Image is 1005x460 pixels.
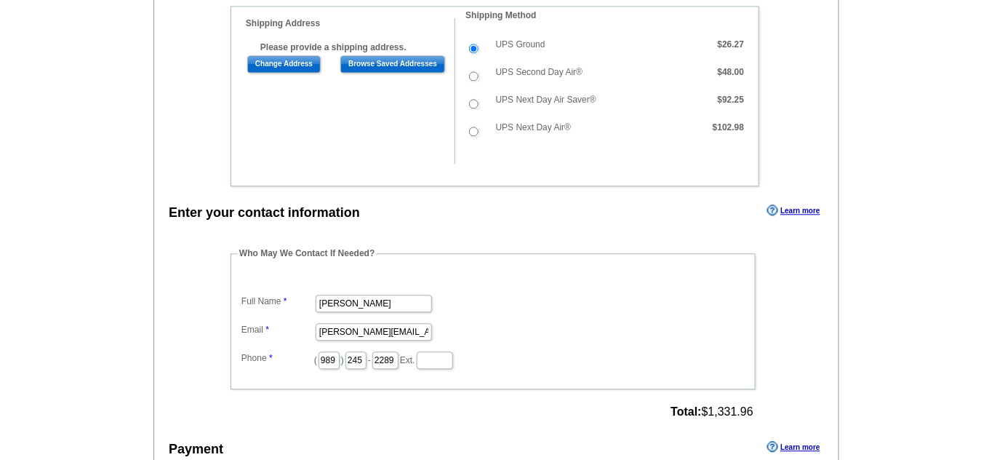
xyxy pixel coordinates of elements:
label: UPS Next Day Air® [496,121,572,134]
a: Learn more [767,441,820,453]
dd: ( ) - Ext. [238,348,748,370]
strong: Total: [670,405,701,418]
label: UPS Next Day Air Saver® [496,93,596,106]
strong: $92.25 [718,95,745,105]
label: UPS Ground [496,38,545,51]
b: Please provide a shipping address. [260,42,407,52]
input: Change Address [247,55,321,73]
label: Email [241,323,314,336]
iframe: LiveChat chat widget [801,414,1005,460]
span: $1,331.96 [670,405,753,419]
label: UPS Second Day Air® [496,66,583,79]
label: Full Name [241,295,314,308]
input: Browse Saved Addresses [340,55,445,73]
strong: $102.98 [713,122,744,132]
label: Phone [241,352,314,365]
h4: Shipping Address [246,18,455,28]
div: Payment [169,440,223,459]
legend: Shipping Method [464,9,537,22]
strong: $48.00 [718,67,745,77]
a: Learn more [767,205,820,216]
legend: Who May We Contact If Needed? [238,247,376,260]
div: Enter your contact information [169,203,360,223]
strong: $26.27 [718,39,745,49]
